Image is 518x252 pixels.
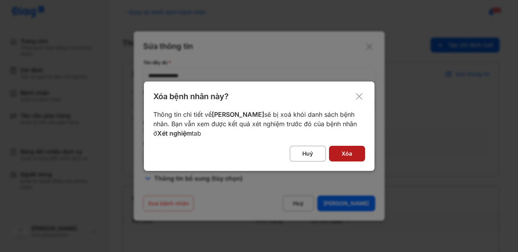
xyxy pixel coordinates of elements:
[290,146,326,161] button: Huỷ
[153,91,365,102] div: Xóa bệnh nhân này?
[153,110,365,138] div: Thông tin chi tiết về sẽ bị xoá khỏi danh sách bệnh nhân. Bạn vẫn xem được kết quả xét nghiệm trư...
[157,129,192,137] span: Xét nghiệm
[329,146,365,161] button: Xóa
[212,111,264,118] span: [PERSON_NAME]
